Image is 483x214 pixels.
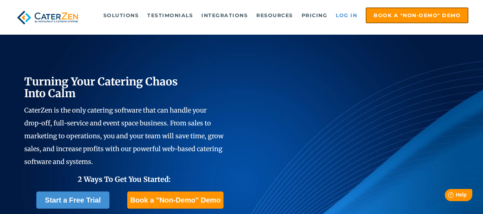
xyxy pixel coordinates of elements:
[332,8,361,23] a: Log in
[92,8,468,23] div: Navigation Menu
[253,8,297,23] a: Resources
[298,8,331,23] a: Pricing
[420,186,475,206] iframe: Help widget launcher
[15,8,81,28] img: caterzen
[366,8,468,23] a: Book a "Non-Demo" Demo
[36,191,109,209] a: Start a Free Trial
[24,75,178,100] span: Turning Your Catering Chaos Into Calm
[24,106,223,166] span: CaterZen is the only catering software that can handle your drop-off, full-service and event spac...
[100,8,143,23] a: Solutions
[198,8,251,23] a: Integrations
[144,8,196,23] a: Testimonials
[78,175,171,184] span: 2 Ways To Get You Started:
[127,191,223,209] a: Book a "Non-Demo" Demo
